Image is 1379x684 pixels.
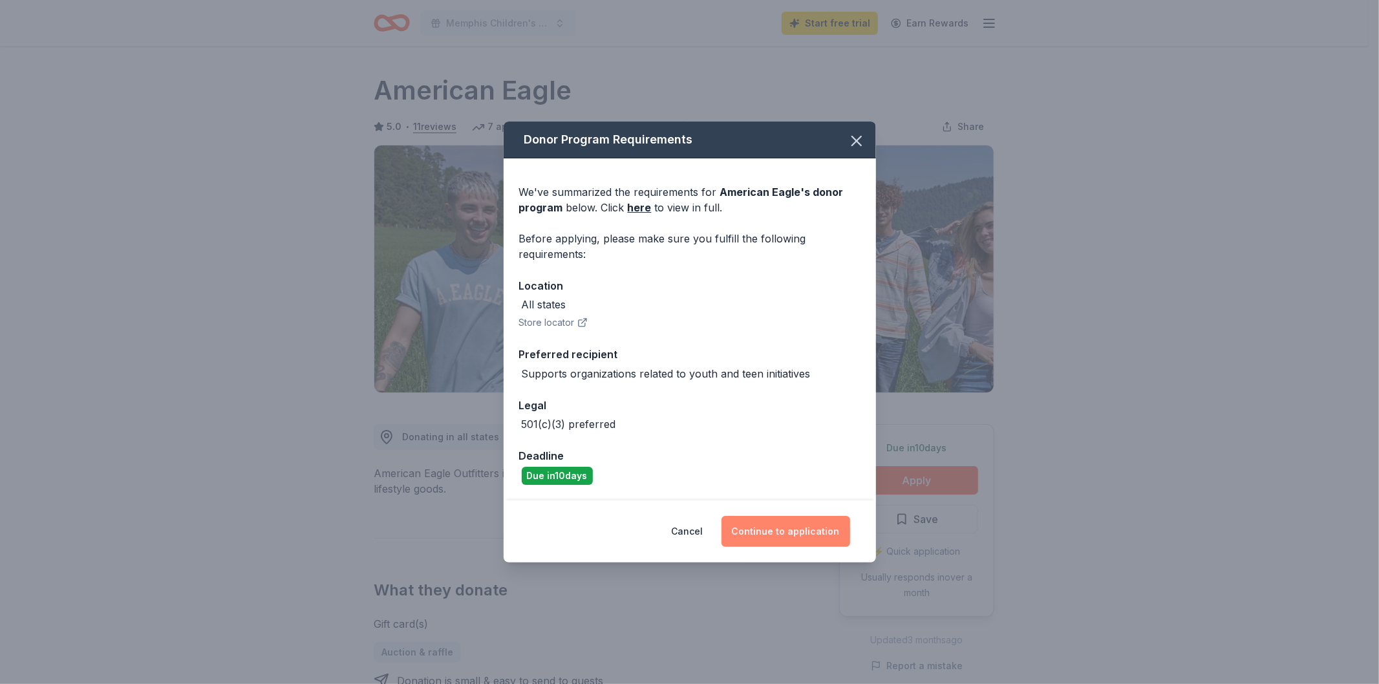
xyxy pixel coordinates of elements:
div: 501(c)(3) preferred [522,416,616,432]
div: Location [519,277,861,294]
div: Due in 10 days [522,467,593,485]
button: Cancel [672,516,703,547]
div: Preferred recipient [519,346,861,363]
div: All states [522,297,566,312]
button: Continue to application [722,516,850,547]
a: here [628,200,652,215]
div: We've summarized the requirements for below. Click to view in full. [519,184,861,215]
div: Supports organizations related to youth and teen initiatives [522,366,811,381]
div: Before applying, please make sure you fulfill the following requirements: [519,231,861,262]
div: Donor Program Requirements [504,122,876,158]
button: Store locator [519,315,588,330]
div: Legal [519,397,861,414]
div: Deadline [519,447,861,464]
